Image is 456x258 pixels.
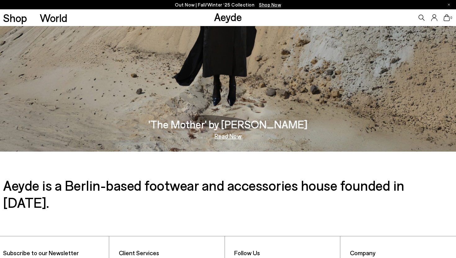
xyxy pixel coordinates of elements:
[215,133,242,139] a: Read Now
[3,249,106,257] p: Subscribe to our Newsletter
[234,249,337,257] li: Follow Us
[444,14,450,21] a: 0
[40,12,67,23] a: World
[119,249,221,257] li: Client Services
[3,12,27,23] a: Shop
[350,249,453,257] li: Company
[259,2,281,7] span: Navigate to /collections/new-in
[175,1,281,9] p: Out Now | Fall/Winter ‘25 Collection
[3,177,453,211] h3: Aeyde is a Berlin-based footwear and accessories house founded in [DATE].
[214,10,242,23] a: Aeyde
[450,16,453,20] span: 0
[149,119,308,130] h3: 'The Mother' by [PERSON_NAME]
